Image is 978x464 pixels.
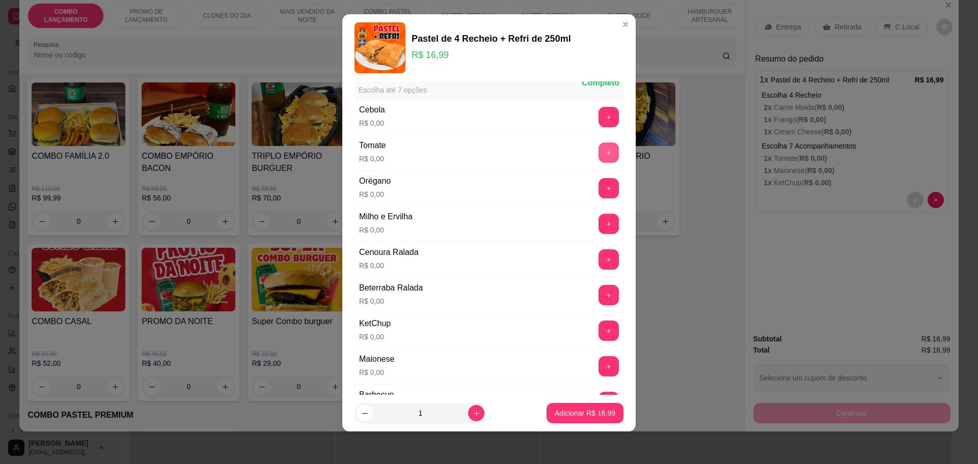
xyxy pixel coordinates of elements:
[599,214,619,234] button: add
[355,22,405,73] img: product-image
[359,175,391,187] div: Orégano
[599,321,619,341] button: add
[359,296,423,306] p: R$ 0,00
[359,367,394,378] p: R$ 0,00
[359,104,385,116] div: Cebola
[359,353,394,365] div: Maionese
[359,282,423,294] div: Beterraba Ralada
[412,32,571,46] div: Pastel de 4 Recheio + Refri de 250ml
[617,16,634,33] button: Close
[599,249,619,270] button: add
[359,189,391,199] p: R$ 0,00
[599,356,619,376] button: add
[359,317,391,330] div: KetChup
[555,408,615,418] p: Adicionar R$ 16,99
[359,211,413,223] div: Milho e Ervilha
[359,154,386,164] p: R$ 0,00
[359,389,394,401] div: Barbecue
[468,405,484,421] button: increase-product-quantity
[359,260,419,271] p: R$ 0,00
[547,403,623,423] button: Adicionar R$ 16,99
[599,178,619,198] button: add
[599,285,619,305] button: add
[412,48,571,62] p: R$ 16,99
[359,225,413,235] p: R$ 0,00
[582,77,619,89] div: Completo
[359,332,391,342] p: R$ 0,00
[359,118,385,128] p: R$ 0,00
[357,405,373,421] button: decrease-product-quantity
[359,85,467,95] div: Escolha até 7 opções
[599,107,619,127] button: add
[359,246,419,258] div: Cenoura Ralada
[359,139,386,152] div: Tomate
[599,142,619,163] button: add
[599,392,619,412] button: add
